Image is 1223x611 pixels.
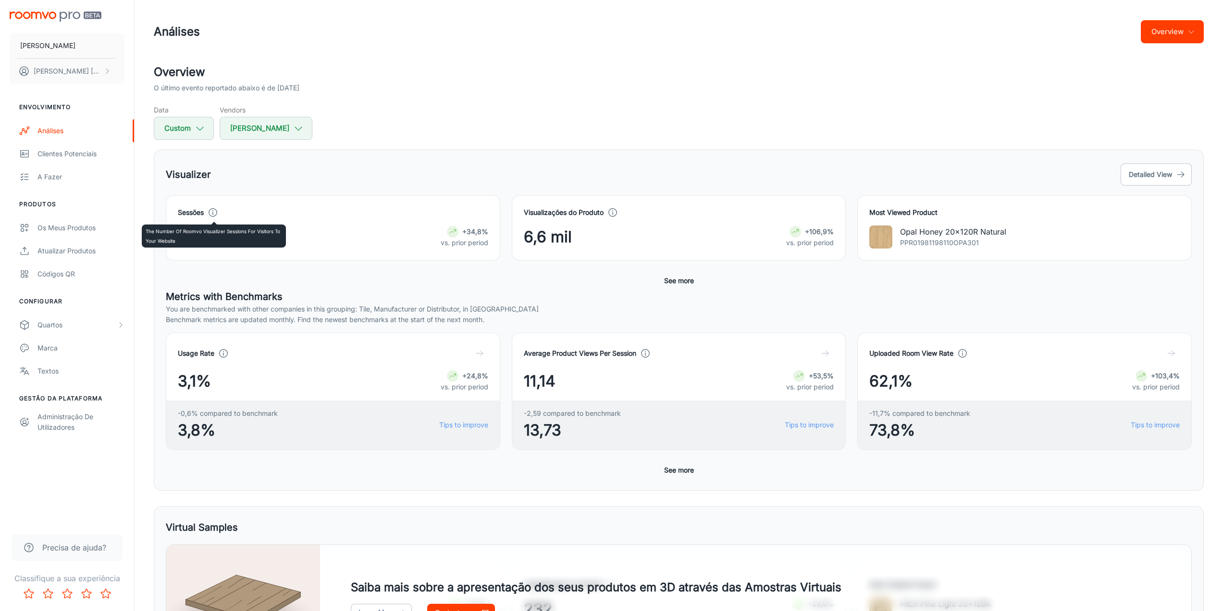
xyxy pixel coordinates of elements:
strong: +106,9% [805,227,834,236]
button: Rate 2 star [38,584,58,603]
span: 3,1% [178,370,211,393]
h4: Uploaded Room View Rate [869,348,953,359]
a: Tips to improve [1131,420,1180,430]
h4: Usage Rate [178,348,214,359]
button: [PERSON_NAME] [10,33,124,58]
button: Rate 5 star [96,584,115,603]
img: Roomvo PRO Beta [10,12,101,22]
button: Detailed View [1121,163,1192,186]
h4: Most Viewed Product [869,207,1180,218]
h4: Sessões [178,207,204,218]
p: [PERSON_NAME] [PERSON_NAME] [34,66,101,76]
span: 11,14 [524,370,556,393]
p: Benchmark metrics are updated monthly. Find the newest benchmarks at the start of the next month. [166,314,1192,325]
h5: Data [154,105,214,115]
button: See more [660,461,698,479]
a: Tips to improve [439,420,488,430]
p: [PERSON_NAME] [20,40,75,51]
span: -2,59 compared to benchmark [524,408,621,419]
span: -0,6% compared to benchmark [178,408,278,419]
button: Custom [154,117,214,140]
strong: +34,8% [462,227,488,236]
span: 62,1% [869,370,913,393]
p: The number of Roomvo visualizer sessions for visitors to your website [146,226,282,246]
h5: Virtual Samples [166,520,238,535]
p: Classifique a sua experiência [8,573,126,584]
p: vs. prior period [441,237,488,248]
div: A fazer [37,172,124,182]
strong: +103,4% [1151,372,1180,380]
button: Rate 4 star [77,584,96,603]
div: Atualizar Produtos [37,246,124,256]
div: Clientes potenciais [37,149,124,159]
span: Precisa de ajuda? [42,542,106,553]
button: [PERSON_NAME] [220,117,312,140]
h5: Visualizer [166,167,211,182]
div: Análises [37,125,124,136]
div: Textos [37,366,124,376]
h4: Visualizações do Produto [524,207,604,218]
p: vs. prior period [786,237,834,248]
h1: Análises [154,23,200,40]
h5: Metrics with Benchmarks [166,289,1192,304]
span: 13,73 [524,419,621,442]
button: Rate 1 star [19,584,38,603]
button: Overview [1141,20,1204,43]
img: Opal Honey 20x120R Natural [869,225,892,249]
button: Rate 3 star [58,584,77,603]
span: 3,8% [178,419,278,442]
div: Quartos [37,320,117,330]
h4: Saiba mais sobre a apresentação dos seus produtos em 3D através das Amostras Virtuais [351,579,841,596]
div: Códigos QR [37,269,124,279]
p: Opal Honey 20x120R Natural [900,226,1006,237]
p: vs. prior period [786,382,834,392]
p: vs. prior period [1132,382,1180,392]
button: See more [660,272,698,289]
span: 6,6 mil [524,225,572,249]
strong: +24,8% [462,372,488,380]
h4: Average Product Views Per Session [524,348,636,359]
a: Tips to improve [785,420,834,430]
div: Administração de Utilizadores [37,411,124,433]
p: O último evento reportado abaixo é de [DATE] [154,83,299,93]
div: Marca [37,343,124,353]
p: vs. prior period [441,382,488,392]
h5: Vendors [220,105,312,115]
strong: +53,5% [809,372,834,380]
p: PPR01981198110OPA301 [900,237,1006,248]
span: 73,8% [869,419,970,442]
p: You are benchmarked with other companies in this grouping: Tile, Manufacturer or Distributor, in ... [166,304,1192,314]
button: [PERSON_NAME] [PERSON_NAME] [10,59,124,84]
div: Os meus produtos [37,223,124,233]
span: -11,7% compared to benchmark [869,408,970,419]
h2: Overview [154,63,1204,81]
